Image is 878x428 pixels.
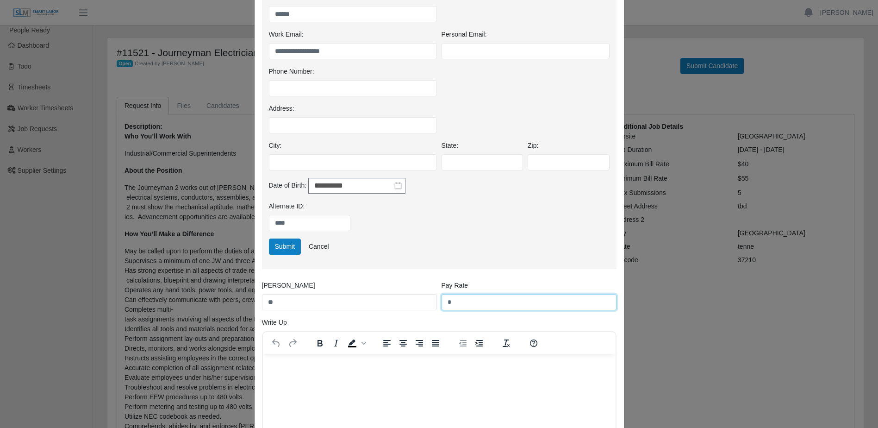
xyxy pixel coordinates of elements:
button: Decrease indent [455,337,471,350]
label: Alternate ID: [269,201,305,211]
label: Write Up [262,318,287,327]
label: [PERSON_NAME] [262,281,315,290]
label: Address: [269,104,294,113]
button: Bold [312,337,328,350]
button: Help [526,337,542,350]
a: Cancel [303,239,335,255]
label: City: [269,141,282,151]
label: Phone Number: [269,67,314,76]
button: Redo [285,337,300,350]
button: Align center [395,337,411,350]
label: State: [442,141,459,151]
button: Align left [379,337,395,350]
button: Italic [328,337,344,350]
label: Pay Rate [442,281,468,290]
label: Zip: [528,141,538,151]
button: Submit [269,239,301,255]
label: Date of Birth: [269,181,307,190]
button: Undo [268,337,284,350]
button: Clear formatting [498,337,514,350]
button: Increase indent [471,337,487,350]
button: Align right [411,337,427,350]
div: Background color Black [344,337,367,350]
label: Personal Email: [442,30,487,39]
label: Work Email: [269,30,304,39]
button: Justify [428,337,443,350]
